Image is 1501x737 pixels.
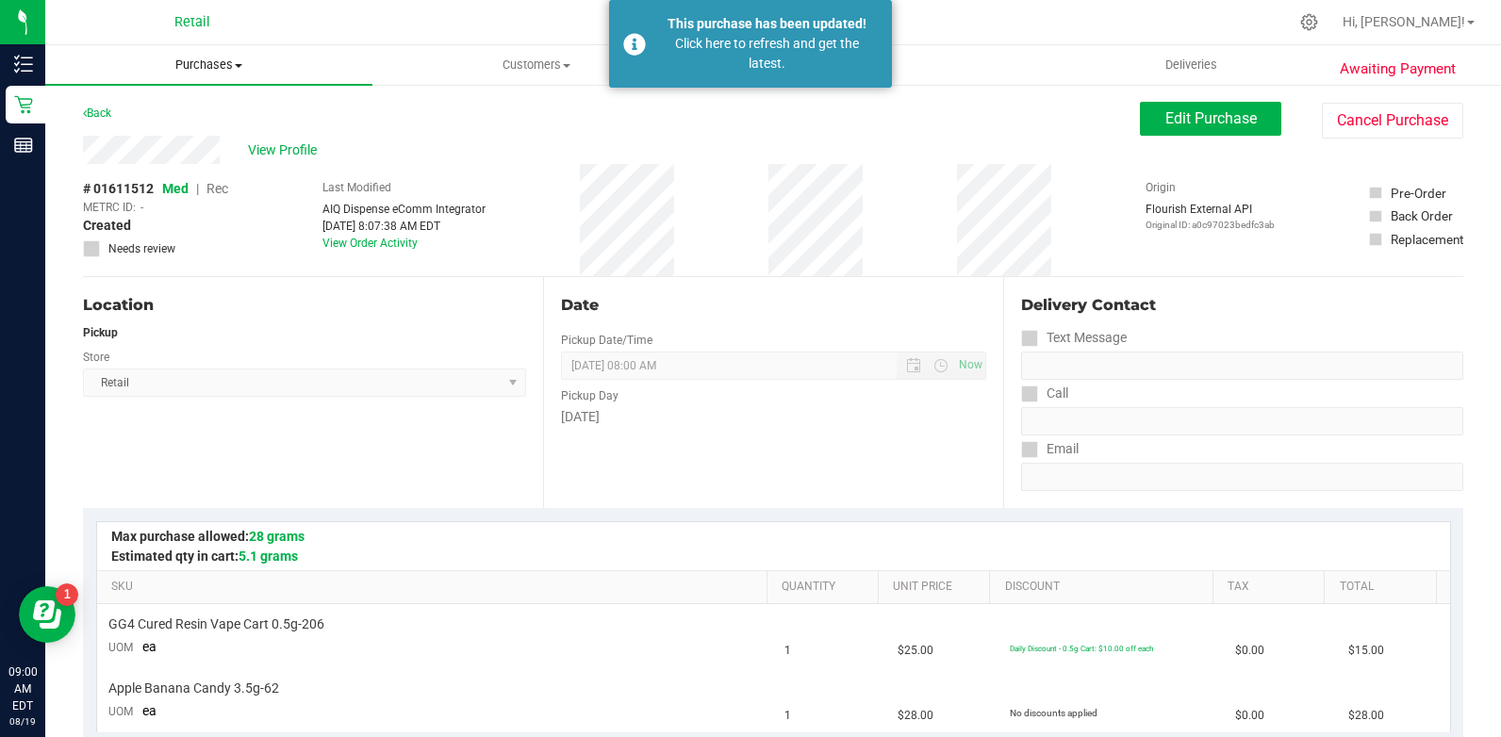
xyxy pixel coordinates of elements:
[239,549,298,564] span: 5.1 grams
[1348,707,1384,725] span: $28.00
[893,580,982,595] a: Unit Price
[1146,218,1275,232] p: Original ID: a0c97023bedfc3ab
[1146,179,1176,196] label: Origin
[1140,57,1243,74] span: Deliveries
[1021,380,1068,407] label: Call
[898,707,933,725] span: $28.00
[83,199,136,216] span: METRC ID:
[8,714,37,729] p: 08/19
[108,615,324,633] span: GG4 Cured Resin Vape Cart 0.5g-206
[108,240,175,257] span: Needs review
[1340,580,1429,595] a: Total
[1140,102,1281,136] button: Edit Purchase
[1010,644,1153,653] span: Daily Discount - 0.5g Cart: $10.00 off each
[561,294,986,317] div: Date
[140,199,143,216] span: -
[108,641,133,654] span: UOM
[45,45,372,85] a: Purchases
[108,705,133,718] span: UOM
[656,34,878,74] div: Click here to refresh and get the latest.
[784,642,791,660] span: 1
[1297,13,1321,31] div: Manage settings
[249,529,305,544] span: 28 grams
[1028,45,1355,85] a: Deliveries
[1010,708,1097,718] span: No discounts applied
[1021,435,1079,463] label: Email
[1391,230,1463,249] div: Replacement
[83,294,526,317] div: Location
[83,216,131,236] span: Created
[656,14,878,34] div: This purchase has been updated!
[142,639,157,654] span: ea
[162,181,189,196] span: Med
[1228,580,1317,595] a: Tax
[14,95,33,114] inline-svg: Retail
[111,529,305,544] span: Max purchase allowed:
[1322,103,1463,139] button: Cancel Purchase
[1343,14,1465,29] span: Hi, [PERSON_NAME]!
[248,140,323,160] span: View Profile
[322,201,486,218] div: AIQ Dispense eComm Integrator
[174,14,210,30] span: Retail
[1348,642,1384,660] span: $15.00
[83,179,154,199] span: # 01611512
[1021,294,1463,317] div: Delivery Contact
[1021,352,1463,380] input: Format: (999) 999-9999
[83,349,109,366] label: Store
[1391,206,1453,225] div: Back Order
[56,583,78,606] iframe: Resource center unread badge
[1146,201,1275,232] div: Flourish External API
[206,181,228,196] span: Rec
[322,218,486,235] div: [DATE] 8:07:38 AM EDT
[108,680,279,697] span: Apple Banana Candy 3.5g-62
[322,179,391,196] label: Last Modified
[142,703,157,718] span: ea
[322,237,418,250] a: View Order Activity
[1021,324,1127,352] label: Text Message
[1391,184,1446,203] div: Pre-Order
[45,57,372,74] span: Purchases
[14,55,33,74] inline-svg: Inventory
[8,663,37,714] p: 09:00 AM EDT
[19,586,75,643] iframe: Resource center
[561,332,652,349] label: Pickup Date/Time
[1340,58,1456,80] span: Awaiting Payment
[561,407,986,427] div: [DATE]
[1235,642,1264,660] span: $0.00
[1235,707,1264,725] span: $0.00
[14,136,33,155] inline-svg: Reports
[83,106,111,120] a: Back
[1165,109,1257,127] span: Edit Purchase
[83,326,118,339] strong: Pickup
[1021,407,1463,435] input: Format: (999) 999-9999
[898,642,933,660] span: $25.00
[1005,580,1206,595] a: Discount
[373,57,699,74] span: Customers
[784,707,791,725] span: 1
[782,580,871,595] a: Quantity
[561,387,619,404] label: Pickup Day
[196,181,199,196] span: |
[111,549,298,564] span: Estimated qty in cart:
[372,45,700,85] a: Customers
[111,580,759,595] a: SKU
